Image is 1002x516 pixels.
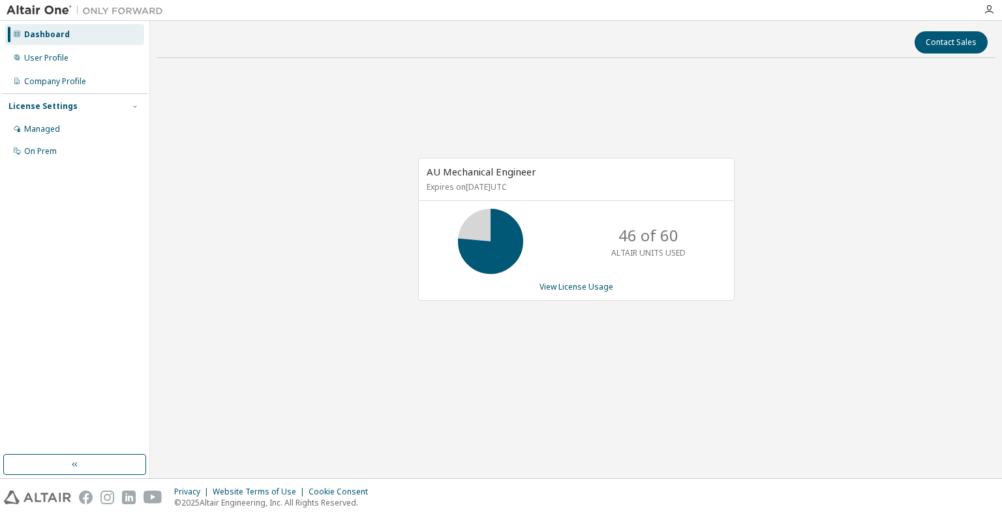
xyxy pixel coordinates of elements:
a: View License Usage [539,281,613,292]
div: License Settings [8,101,78,112]
span: AU Mechanical Engineer [427,165,536,178]
button: Contact Sales [915,31,988,53]
div: User Profile [24,53,68,63]
div: On Prem [24,146,57,157]
img: instagram.svg [100,491,114,504]
img: altair_logo.svg [4,491,71,504]
div: Company Profile [24,76,86,87]
div: Website Terms of Use [213,487,309,497]
img: youtube.svg [144,491,162,504]
p: ALTAIR UNITS USED [611,247,686,258]
div: Managed [24,124,60,134]
p: 46 of 60 [618,224,678,247]
div: Cookie Consent [309,487,376,497]
div: Privacy [174,487,213,497]
p: © 2025 Altair Engineering, Inc. All Rights Reserved. [174,497,376,508]
div: Dashboard [24,29,70,40]
img: Altair One [7,4,170,17]
p: Expires on [DATE] UTC [427,181,723,192]
img: linkedin.svg [122,491,136,504]
img: facebook.svg [79,491,93,504]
